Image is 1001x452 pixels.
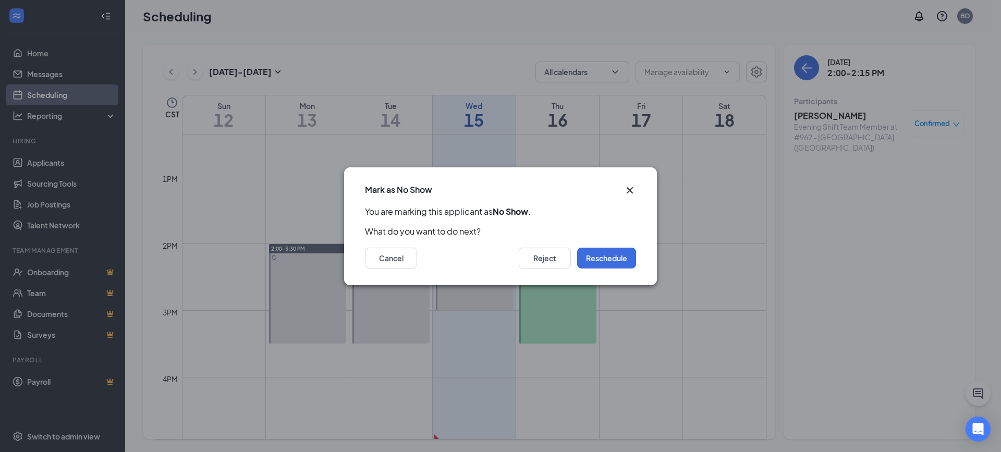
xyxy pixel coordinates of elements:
button: Reject [519,248,571,268]
b: No Show [493,206,528,217]
button: Cancel [365,248,417,268]
p: What do you want to do next? [365,226,636,237]
button: Close [624,184,636,197]
svg: Cross [624,184,636,197]
button: Reschedule [577,248,636,268]
h3: Mark as No Show [365,184,432,196]
p: You are marking this applicant as . [365,206,636,217]
div: Open Intercom Messenger [966,417,991,442]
